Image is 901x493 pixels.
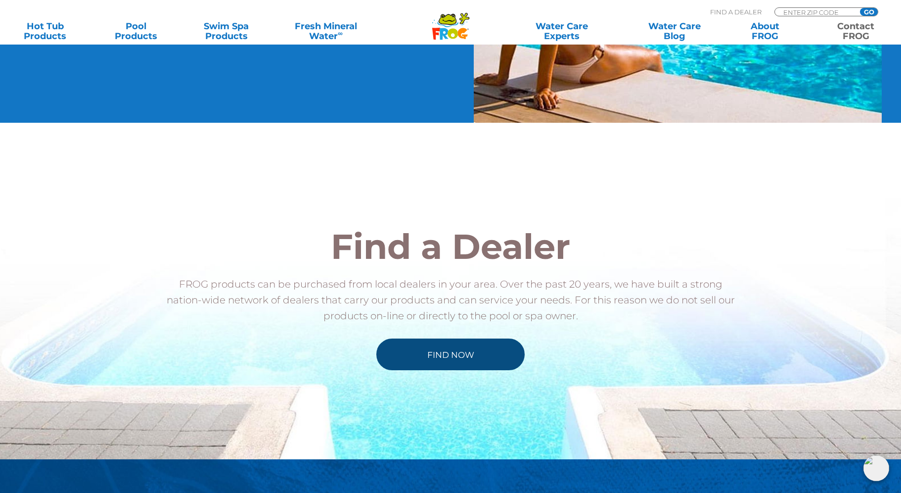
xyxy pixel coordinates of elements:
[376,339,525,370] a: Find Now
[820,21,891,41] a: ContactFROG
[282,21,370,41] a: Fresh MineralWater∞
[161,276,740,324] p: FROG products can be purchased from local dealers in your area. Over the past 20 years, we have b...
[639,21,710,41] a: Water CareBlog
[860,8,878,16] input: GO
[338,29,343,37] sup: ∞
[782,8,849,16] input: Zip Code Form
[863,455,889,481] img: openIcon
[100,21,171,41] a: PoolProducts
[710,7,762,16] p: Find A Dealer
[10,21,81,41] a: Hot TubProducts
[730,21,801,41] a: AboutFROG
[504,21,619,41] a: Water CareExperts
[191,21,262,41] a: Swim SpaProducts
[161,229,740,264] h2: Find a Dealer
